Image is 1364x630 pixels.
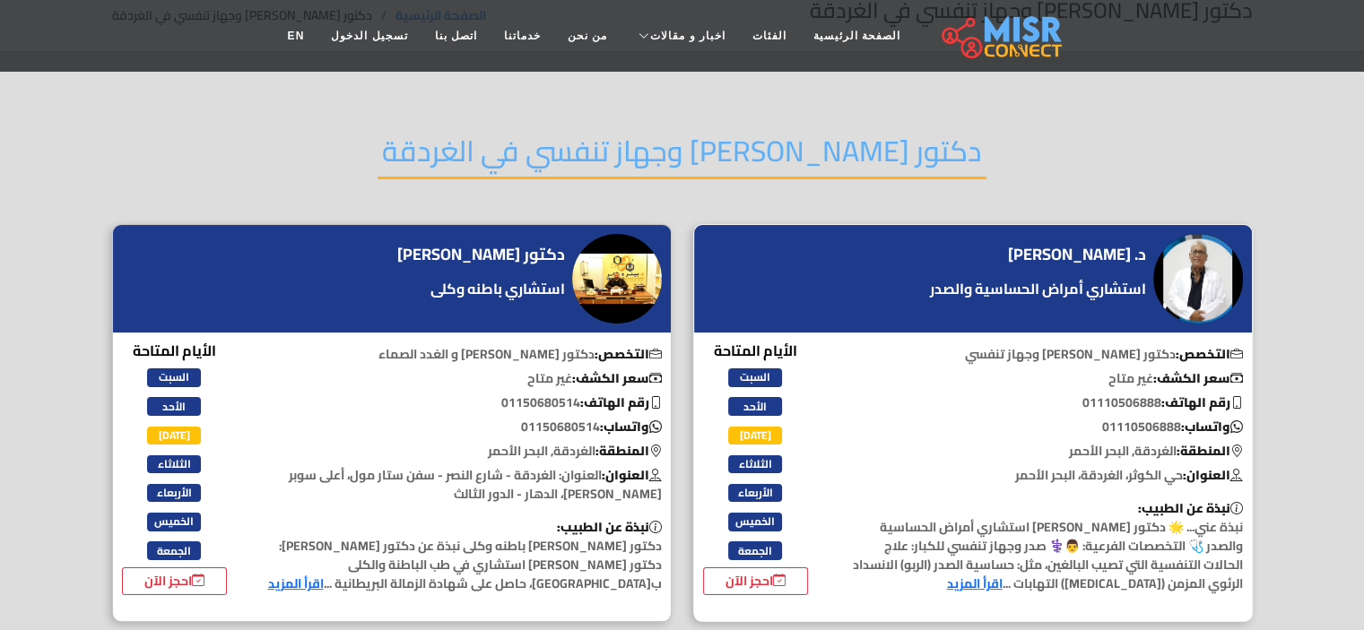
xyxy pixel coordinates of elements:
[572,234,662,324] img: دكتور بيتر ماهر
[728,368,782,386] span: السبت
[703,340,809,595] div: الأيام المتاحة
[925,278,1151,299] a: استشاري أمراض الحساسية والصدر
[1153,367,1243,390] b: سعر الكشف:
[397,241,569,268] a: دكتور [PERSON_NAME]
[650,28,725,44] span: اخبار و مقالات
[1153,234,1243,324] img: د. مرسي ياقوت
[397,245,565,264] h4: دكتور [PERSON_NAME]
[728,541,782,559] span: الجمعة
[554,19,621,53] a: من نحن
[580,391,662,414] b: رقم الهاتف:
[268,572,324,595] a: اقرأ المزيد
[147,455,201,473] span: الثلاثاء
[800,19,914,53] a: الصفحة الرئيسية
[1177,439,1243,462] b: المنطقة:
[838,393,1252,412] p: 01110506888
[378,134,986,179] h2: دكتور [PERSON_NAME] وجهاز تنفسي في الغردقة
[1008,241,1151,268] a: د. [PERSON_NAME]
[728,455,782,473] span: الثلاثاء
[257,466,671,504] p: العنوان: الغردقة - شارع النصر - سفن ستار مول، أعلى سوبر [PERSON_NAME]، الدهار - الدور الثالث
[122,340,228,595] div: الأيام المتاحة
[728,427,782,444] span: [DATE]
[728,484,782,502] span: الأربعاء
[122,567,228,595] a: احجز الآن
[838,369,1252,388] p: غير متاح
[1138,496,1243,520] b: نبذة عن الطبيب:
[942,13,1062,58] img: main.misr_connect
[703,567,809,595] a: احجز الآن
[1008,245,1146,264] h4: د. [PERSON_NAME]
[728,397,782,415] span: الأحد
[147,513,201,531] span: الخميس
[257,369,671,388] p: غير متاح
[257,418,671,436] p: 01150680514
[147,427,201,444] span: [DATE]
[147,484,201,502] span: الأربعاء
[1176,342,1243,366] b: التخصص:
[147,541,201,559] span: الجمعة
[257,518,671,593] p: دكتور [PERSON_NAME] باطنه وكلى نبذة عن دكتور [PERSON_NAME]: دكتور [PERSON_NAME] استشاري في طب الب...
[274,19,318,53] a: EN
[1181,415,1243,438] b: واتساب:
[557,515,662,539] b: نبذة عن الطبيب:
[838,499,1252,593] p: نبذة عني... 🌟 دكتور [PERSON_NAME] استشاري أمراض الحساسية والصدر 🩺 التخصصات الفرعية: 👨⚕️ صدر وجهاز...
[838,466,1252,485] p: حي الكوثر، الغردقة، البحر الأحمر
[595,342,662,366] b: التخصص:
[491,19,554,53] a: خدماتنا
[147,397,201,415] span: الأحد
[838,418,1252,436] p: 01110506888
[421,19,491,53] a: اتصل بنا
[602,463,662,487] b: العنوان:
[1161,391,1243,414] b: رقم الهاتف:
[600,415,662,438] b: واتساب:
[947,572,1003,595] a: اقرأ المزيد
[397,278,569,299] a: استشاري باطنه وكلى
[838,442,1252,461] p: الغردقة, البحر الأحمر
[257,442,671,461] p: الغردقة, البحر الأحمر
[572,367,662,390] b: سعر الكشف:
[838,345,1252,364] p: دكتور [PERSON_NAME] وجهاز تنفسي
[317,19,421,53] a: تسجيل الدخول
[728,513,782,531] span: الخميس
[257,345,671,364] p: دكتور [PERSON_NAME] و الغدد الصماء
[147,368,201,386] span: السبت
[621,19,739,53] a: اخبار و مقالات
[1183,463,1243,487] b: العنوان:
[739,19,800,53] a: الفئات
[257,393,671,412] p: 01150680514
[595,439,662,462] b: المنطقة:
